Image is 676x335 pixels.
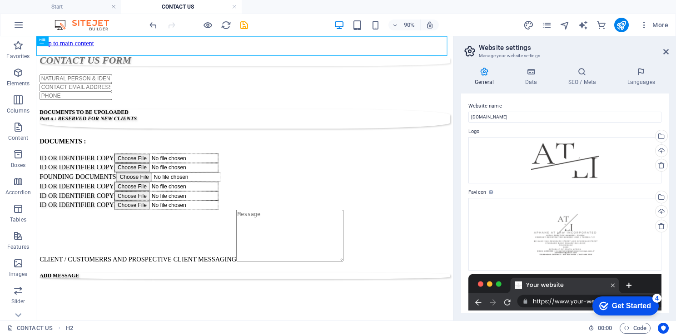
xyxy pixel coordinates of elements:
button: Usercentrics [658,323,669,334]
i: Commerce [596,20,606,30]
img: Editor Logo [52,20,120,30]
button: pages [542,20,552,30]
h6: Session time [588,323,612,334]
label: Favicon [468,187,661,198]
div: 1-qfxFAWHoirYZ0Lcr5oXd3w.png [468,137,661,184]
span: 00 00 [598,323,612,334]
p: Images [9,271,28,278]
i: Navigator [560,20,570,30]
p: Elements [7,80,30,87]
h4: General [461,67,511,86]
p: Content [8,134,28,142]
i: Undo: Change languages (Ctrl+Z) [148,20,159,30]
h2: Website settings [479,44,669,52]
div: 4 [67,2,76,11]
span: : [604,325,606,331]
input: Name... [468,112,661,123]
h4: Languages [613,67,669,86]
i: Save (Ctrl+S) [239,20,249,30]
p: Tables [10,216,26,223]
span: More [640,20,668,30]
h4: CONTACT US [121,2,242,12]
nav: breadcrumb [66,323,73,334]
p: Favorites [6,53,30,60]
button: More [636,18,672,32]
i: Pages (Ctrl+Alt+S) [542,20,552,30]
i: Design (Ctrl+Alt+Y) [523,20,534,30]
button: commerce [596,20,607,30]
span: Click to select. Double-click to edit [66,323,73,334]
button: undo [148,20,159,30]
p: Slider [11,298,25,305]
p: Features [7,243,29,251]
button: Code [620,323,651,334]
p: Columns [7,107,30,114]
button: reload [220,20,231,30]
h3: Manage your website settings [479,52,651,60]
h4: Data [511,67,554,86]
button: publish [614,18,629,32]
a: Skip to main content [4,4,64,11]
i: AI Writer [578,20,588,30]
button: 90% [388,20,421,30]
button: design [523,20,534,30]
i: On resize automatically adjust zoom level to fit chosen device. [426,21,434,29]
div: logoAPHANEATLAWINCORPORATED-5RaxfR-rU83TmF6jPDLBTw-Ov48F6O0-8WUDo9gQBg98Q.png [468,198,661,271]
label: Logo [468,126,661,137]
h6: 90% [402,20,417,30]
i: Reload page [221,20,231,30]
button: navigator [560,20,571,30]
h4: SEO / Meta [554,67,613,86]
div: Get Started [27,10,66,18]
p: Accordion [5,189,31,196]
span: Code [624,323,646,334]
i: Publish [616,20,626,30]
a: Click to cancel selection. Double-click to open Pages [7,323,53,334]
label: Website name [468,101,661,112]
button: text_generator [578,20,589,30]
p: Boxes [11,162,26,169]
div: Get Started 4 items remaining, 20% complete [7,5,74,24]
button: save [239,20,249,30]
